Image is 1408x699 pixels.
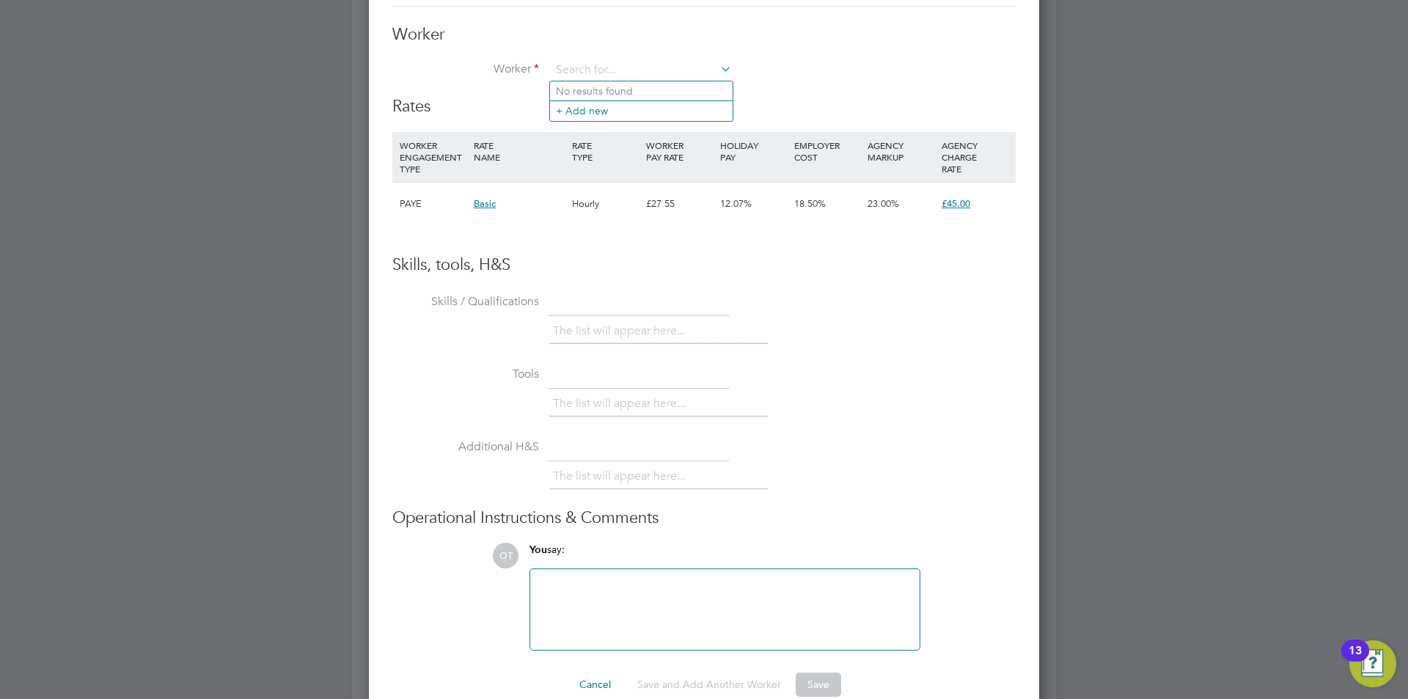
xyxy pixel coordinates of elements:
[1349,651,1362,670] div: 13
[396,183,470,225] div: PAYE
[392,294,539,310] label: Skills / Qualifications
[568,132,642,170] div: RATE TYPE
[392,24,1016,45] h3: Worker
[529,543,920,568] div: say:
[392,96,1016,117] h3: Rates
[642,183,716,225] div: £27.55
[551,59,732,81] input: Search for...
[550,100,733,120] li: + Add new
[474,197,496,210] span: Basic
[550,81,733,100] li: No results found
[553,466,692,486] li: The list will appear here...
[796,673,841,696] button: Save
[553,394,692,414] li: The list will appear here...
[942,197,970,210] span: £45.00
[392,367,539,382] label: Tools
[794,197,826,210] span: 18.50%
[392,255,1016,276] h3: Skills, tools, H&S
[392,62,539,77] label: Worker
[470,132,568,170] div: RATE NAME
[720,197,752,210] span: 12.07%
[791,132,865,170] div: EMPLOYER COST
[568,183,642,225] div: Hourly
[396,132,470,182] div: WORKER ENGAGEMENT TYPE
[529,544,547,556] span: You
[642,132,716,170] div: WORKER PAY RATE
[626,673,793,696] button: Save and Add Another Worker
[938,132,1012,182] div: AGENCY CHARGE RATE
[392,508,1016,529] h3: Operational Instructions & Comments
[716,132,791,170] div: HOLIDAY PAY
[392,439,539,455] label: Additional H&S
[1349,640,1396,687] button: Open Resource Center, 13 new notifications
[568,673,623,696] button: Cancel
[493,543,518,568] span: OT
[868,197,899,210] span: 23.00%
[553,321,692,341] li: The list will appear here...
[864,132,938,170] div: AGENCY MARKUP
